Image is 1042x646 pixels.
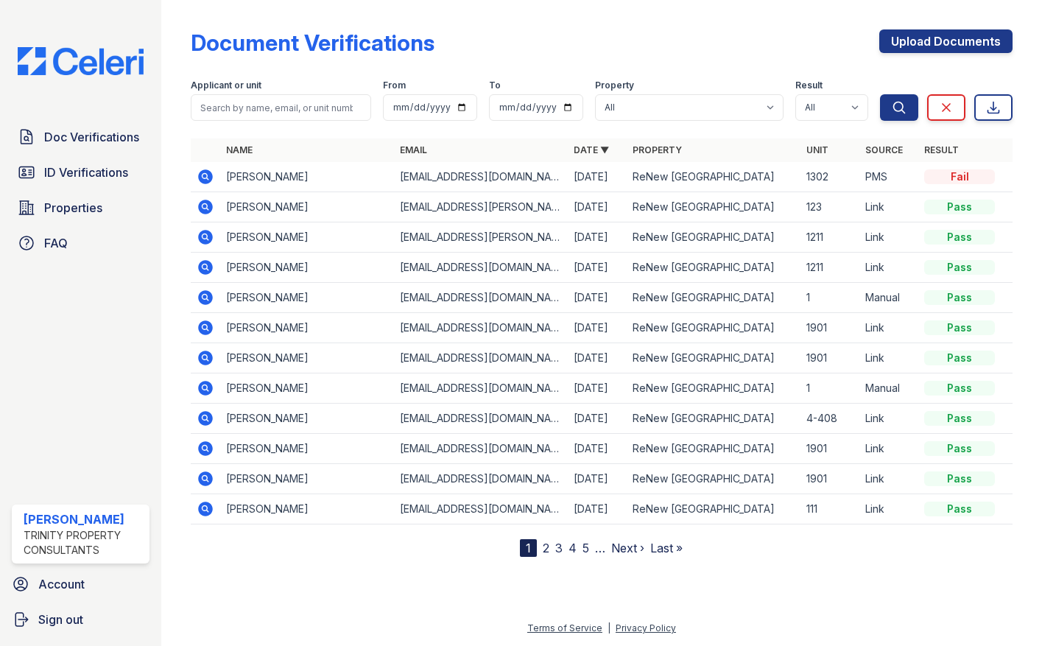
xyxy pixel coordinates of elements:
td: [EMAIL_ADDRESS][DOMAIN_NAME] [394,494,568,524]
td: ReNew [GEOGRAPHIC_DATA] [627,192,800,222]
a: Date ▼ [574,144,609,155]
td: [PERSON_NAME] [220,434,394,464]
span: ID Verifications [44,164,128,181]
td: [EMAIL_ADDRESS][DOMAIN_NAME] [394,434,568,464]
td: Link [859,494,918,524]
div: Pass [924,230,995,245]
div: Pass [924,320,995,335]
td: 1 [800,283,859,313]
div: Document Verifications [191,29,434,56]
td: [EMAIL_ADDRESS][DOMAIN_NAME] [394,253,568,283]
td: [DATE] [568,434,627,464]
td: [DATE] [568,222,627,253]
a: Privacy Policy [616,622,676,633]
td: [DATE] [568,253,627,283]
a: Properties [12,193,149,222]
td: [EMAIL_ADDRESS][DOMAIN_NAME] [394,373,568,404]
td: 1901 [800,464,859,494]
td: Link [859,464,918,494]
a: Next › [611,541,644,555]
td: [PERSON_NAME] [220,404,394,434]
td: [EMAIL_ADDRESS][DOMAIN_NAME] [394,464,568,494]
a: ID Verifications [12,158,149,187]
td: Link [859,434,918,464]
td: Link [859,253,918,283]
div: | [608,622,610,633]
td: [EMAIL_ADDRESS][PERSON_NAME][DOMAIN_NAME] [394,192,568,222]
span: Properties [44,199,102,217]
td: 111 [800,494,859,524]
div: [PERSON_NAME] [24,510,144,528]
td: [EMAIL_ADDRESS][DOMAIN_NAME] [394,343,568,373]
a: Last » [650,541,683,555]
a: Name [226,144,253,155]
td: ReNew [GEOGRAPHIC_DATA] [627,494,800,524]
td: [DATE] [568,343,627,373]
td: Manual [859,283,918,313]
td: PMS [859,162,918,192]
td: [PERSON_NAME] [220,192,394,222]
td: [EMAIL_ADDRESS][PERSON_NAME][DOMAIN_NAME] [394,222,568,253]
span: Account [38,575,85,593]
td: [DATE] [568,283,627,313]
div: Trinity Property Consultants [24,528,144,558]
a: Doc Verifications [12,122,149,152]
td: [PERSON_NAME] [220,494,394,524]
a: 4 [568,541,577,555]
label: From [383,80,406,91]
div: 1 [520,539,537,557]
a: 5 [582,541,589,555]
td: [PERSON_NAME] [220,162,394,192]
td: [PERSON_NAME] [220,222,394,253]
td: ReNew [GEOGRAPHIC_DATA] [627,343,800,373]
td: 1211 [800,222,859,253]
td: 1901 [800,313,859,343]
td: [PERSON_NAME] [220,464,394,494]
td: ReNew [GEOGRAPHIC_DATA] [627,434,800,464]
label: Applicant or unit [191,80,261,91]
span: … [595,539,605,557]
td: [EMAIL_ADDRESS][DOMAIN_NAME] [394,404,568,434]
a: Source [865,144,903,155]
td: ReNew [GEOGRAPHIC_DATA] [627,373,800,404]
div: Pass [924,441,995,456]
td: Manual [859,373,918,404]
a: Upload Documents [879,29,1013,53]
td: [DATE] [568,494,627,524]
img: CE_Logo_Blue-a8612792a0a2168367f1c8372b55b34899dd931a85d93a1a3d3e32e68fde9ad4.png [6,47,155,75]
a: Sign out [6,605,155,634]
td: [DATE] [568,373,627,404]
div: Pass [924,502,995,516]
td: ReNew [GEOGRAPHIC_DATA] [627,283,800,313]
td: Link [859,404,918,434]
td: [PERSON_NAME] [220,253,394,283]
td: [DATE] [568,464,627,494]
td: 123 [800,192,859,222]
td: [PERSON_NAME] [220,373,394,404]
td: 1901 [800,434,859,464]
td: 1 [800,373,859,404]
a: Terms of Service [527,622,602,633]
td: 1211 [800,253,859,283]
div: Pass [924,411,995,426]
a: Email [400,144,427,155]
td: Link [859,343,918,373]
td: [PERSON_NAME] [220,313,394,343]
td: [DATE] [568,404,627,434]
td: ReNew [GEOGRAPHIC_DATA] [627,313,800,343]
a: Account [6,569,155,599]
div: Pass [924,381,995,396]
td: [PERSON_NAME] [220,343,394,373]
div: Pass [924,351,995,365]
td: 4-408 [800,404,859,434]
td: [EMAIL_ADDRESS][DOMAIN_NAME] [394,313,568,343]
td: ReNew [GEOGRAPHIC_DATA] [627,404,800,434]
td: ReNew [GEOGRAPHIC_DATA] [627,253,800,283]
td: 1901 [800,343,859,373]
div: Pass [924,200,995,214]
td: [DATE] [568,162,627,192]
div: Pass [924,471,995,486]
span: Sign out [38,611,83,628]
span: Doc Verifications [44,128,139,146]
